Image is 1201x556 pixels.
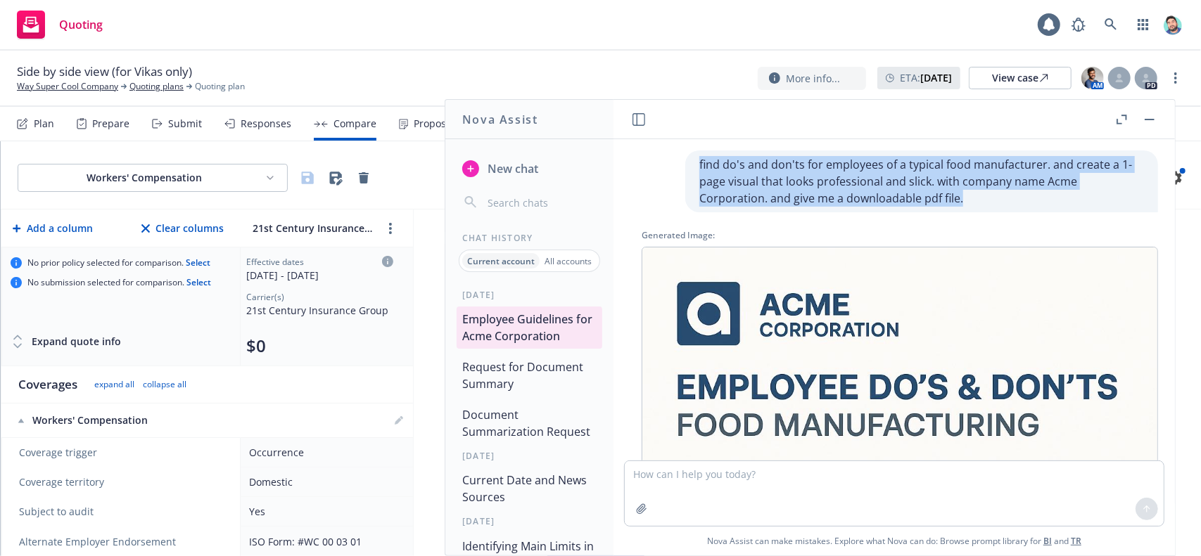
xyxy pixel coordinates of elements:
span: More info... [786,71,840,86]
span: Coverage trigger [19,446,226,460]
h1: Nova Assist [462,111,538,128]
a: TR [1071,535,1081,547]
img: photo [1081,67,1104,89]
span: New chat [485,160,538,177]
button: Document Summarization Request [457,402,602,444]
div: [DATE] [445,450,614,462]
div: [DATE] - [DATE] [246,268,393,283]
a: Switch app [1129,11,1157,39]
button: collapse all [143,379,186,390]
span: No submission selected for comparison. [27,277,211,288]
input: 21st Century Insurance Group [249,218,376,238]
button: expand all [94,379,134,390]
strong: [DATE] [920,71,952,84]
div: Generated Image: [642,229,1158,241]
div: Coverages [18,376,77,393]
div: 21st Century Insurance Group [246,303,393,318]
div: [DATE] [445,289,614,301]
p: All accounts [545,255,592,267]
div: Total premium (click to edit billing info) [246,335,393,357]
a: Quoting [11,5,108,44]
span: Side by side view (for Vikas only) [17,63,192,80]
button: Request for Document Summary [457,354,602,396]
button: Employee Guidelines for Acme Corporation [457,306,602,349]
div: Domestic [249,474,399,489]
p: find do's and don'ts for employees of a typical food manufacturer. and create a 1-page visual tha... [699,156,1144,207]
div: Occurrence [249,445,399,460]
div: Compare [333,118,376,129]
button: More info... [758,67,866,90]
button: Clear columns [139,214,227,243]
img: photo [1162,13,1184,36]
div: Click to edit column carrier quote details [246,256,393,283]
span: Subject to audit [19,505,226,519]
span: Alternate Employer Endorsement [19,535,176,549]
a: more [1167,70,1184,86]
a: Report a Bug [1065,11,1093,39]
span: ETA : [900,70,952,85]
span: Nova Assist can make mistakes. Explore what Nova can do: Browse prompt library for and [707,526,1081,555]
button: New chat [457,156,602,181]
input: Search chats [485,193,597,212]
a: View case [969,67,1072,89]
p: Current account [467,255,535,267]
button: Expand quote info [11,328,121,356]
div: Responses [241,118,291,129]
div: ISO Form: #WC 00 03 01 [249,534,399,549]
div: Chat History [445,232,614,244]
span: No prior policy selected for comparison. [27,257,210,269]
div: Carrier(s) [246,291,393,303]
a: BI [1043,535,1052,547]
div: Propose [414,118,452,129]
div: [DATE] [445,515,614,527]
div: Submit [168,118,202,129]
span: Quoting [59,19,103,30]
a: editPencil [390,412,407,429]
div: Effective dates [246,256,393,268]
div: Prepare [92,118,129,129]
span: Coverage territory [19,475,226,489]
div: Yes [249,504,399,519]
div: Workers' Compensation [18,413,227,427]
a: Quoting plans [129,80,184,93]
div: Plan [34,118,54,129]
button: Current Date and News Sources [457,467,602,510]
a: more [382,220,399,237]
div: View case [992,67,1048,89]
div: Workers' Compensation [30,171,259,185]
button: $0 [246,335,266,357]
span: Quoting plan [195,80,245,93]
button: Add a column [10,214,96,243]
button: Workers' Compensation [18,164,288,192]
a: Search [1097,11,1125,39]
a: Way Super Cool Company [17,80,118,93]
